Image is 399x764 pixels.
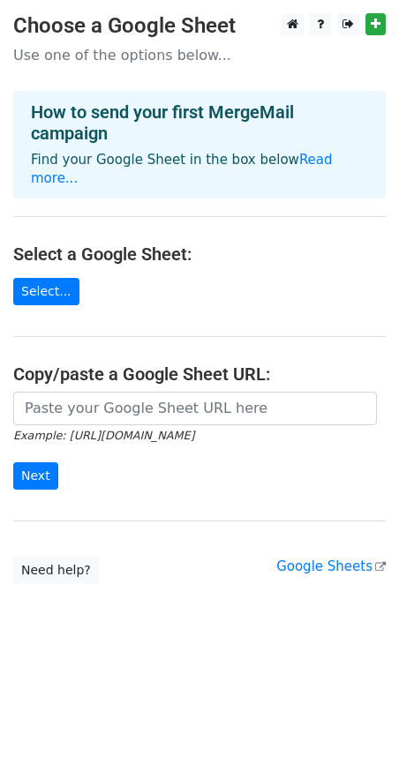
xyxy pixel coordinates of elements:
a: Need help? [13,557,99,584]
p: Use one of the options below... [13,46,386,64]
h4: Select a Google Sheet: [13,243,386,265]
h4: Copy/paste a Google Sheet URL: [13,363,386,385]
p: Find your Google Sheet in the box below [31,151,368,188]
a: Read more... [31,152,333,186]
h3: Choose a Google Sheet [13,13,386,39]
input: Paste your Google Sheet URL here [13,392,377,425]
a: Select... [13,278,79,305]
small: Example: [URL][DOMAIN_NAME] [13,429,194,442]
h4: How to send your first MergeMail campaign [31,101,368,144]
input: Next [13,462,58,490]
a: Google Sheets [276,558,386,574]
